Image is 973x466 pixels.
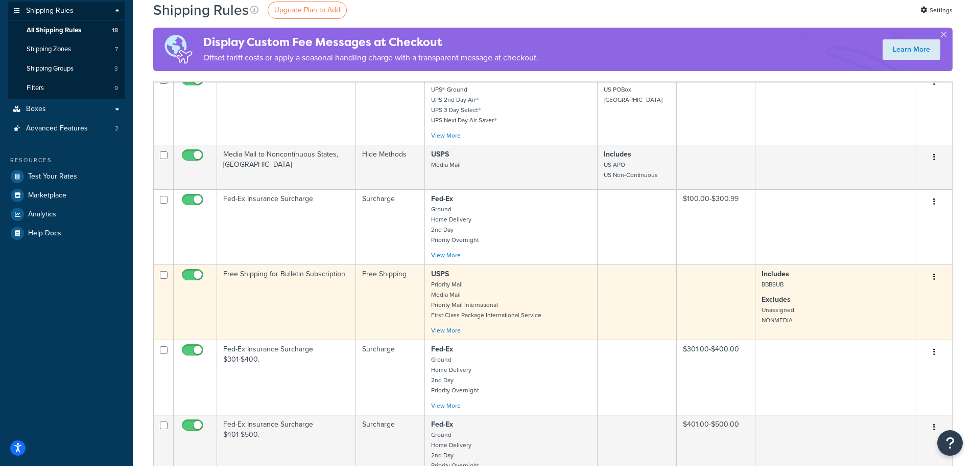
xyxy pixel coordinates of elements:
span: Shipping Groups [27,64,74,73]
a: View More [431,401,461,410]
small: US POBox [GEOGRAPHIC_DATA] [604,85,662,104]
span: Upgrade Plan to Add [274,5,340,15]
td: PO Box [217,70,356,145]
a: Test Your Rates [8,167,125,186]
span: Filters [27,84,44,93]
span: Advanced Features [26,124,88,133]
li: All Shipping Rules [8,21,125,40]
div: Resources [8,156,125,165]
span: 18 [112,26,118,35]
span: Shipping Zones [27,45,71,54]
span: 3 [114,64,118,73]
td: Free Shipping [356,264,425,340]
li: Advanced Features [8,119,125,138]
td: Hide Methods [356,145,425,189]
strong: Fed-Ex [431,344,453,354]
span: Boxes [26,105,46,114]
td: $301.00-$400.00 [677,340,755,415]
strong: Includes [762,269,789,279]
li: Shipping Zones [8,40,125,59]
a: Settings [920,3,953,17]
a: Marketplace [8,186,125,205]
td: $100.00-$300.99 [677,189,755,264]
td: Fed-Ex Insurance Surcharge [217,189,356,264]
small: UPS® Ground UPS 2nd Day Air® UPS 3 Day Select® UPS Next Day Air Saver® [431,85,497,125]
strong: Includes [604,149,631,160]
td: Surcharge [356,340,425,415]
a: View More [431,131,461,140]
span: Marketplace [28,191,66,200]
span: Test Your Rates [28,172,77,181]
span: 7 [115,45,118,54]
small: Unassigned NONMEDIA [762,305,794,325]
small: Priority Mail Media Mail Priority Mail International First-Class Package International Service [431,280,541,320]
strong: USPS [431,269,449,279]
button: Open Resource Center [937,430,963,456]
span: 2 [115,124,118,133]
small: Ground Home Delivery 2nd Day Priority Overnight [431,205,479,245]
p: Offset tariff costs or apply a seasonal handling charge with a transparent message at checkout. [203,51,538,65]
span: Help Docs [28,229,61,238]
a: Shipping Rules [8,2,125,20]
li: Filters [8,79,125,98]
a: Help Docs [8,224,125,242]
li: Shipping Groups [8,59,125,78]
span: 9 [114,84,118,93]
td: Free Shipping for Bulletin Subscription [217,264,356,340]
a: View More [431,251,461,260]
a: Shipping Groups 3 [8,59,125,78]
small: US APO US Non-Continuous [604,160,658,180]
a: Analytics [8,205,125,224]
strong: Fed-Ex [431,193,453,204]
small: Ground Home Delivery 2nd Day Priority Overnight [431,355,479,395]
span: Shipping Rules [26,7,74,15]
a: All Shipping Rules 18 [8,21,125,40]
td: Hide Methods [356,70,425,145]
img: duties-banner-06bc72dcb5fe05cb3f9472aba00be2ae8eb53ab6f0d8bb03d382ba314ac3c341.png [153,28,203,71]
td: Surcharge [356,189,425,264]
a: Boxes [8,100,125,119]
li: Shipping Rules [8,2,125,99]
a: Filters 9 [8,79,125,98]
span: Analytics [28,210,56,219]
a: Upgrade Plan to Add [268,2,347,19]
small: Media Mail [431,160,461,169]
strong: Fed-Ex [431,419,453,430]
a: View More [431,326,461,335]
strong: USPS [431,149,449,160]
a: Learn More [883,39,940,60]
small: BBBSUB [762,280,784,289]
td: Fed-Ex Insurance Surcharge $301-$400. [217,340,356,415]
span: All Shipping Rules [27,26,81,35]
td: Media Mail to Noncontinuous States, [GEOGRAPHIC_DATA] [217,145,356,189]
h4: Display Custom Fee Messages at Checkout [203,34,538,51]
strong: Excludes [762,294,791,305]
a: Advanced Features 2 [8,119,125,138]
a: Shipping Zones 7 [8,40,125,59]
